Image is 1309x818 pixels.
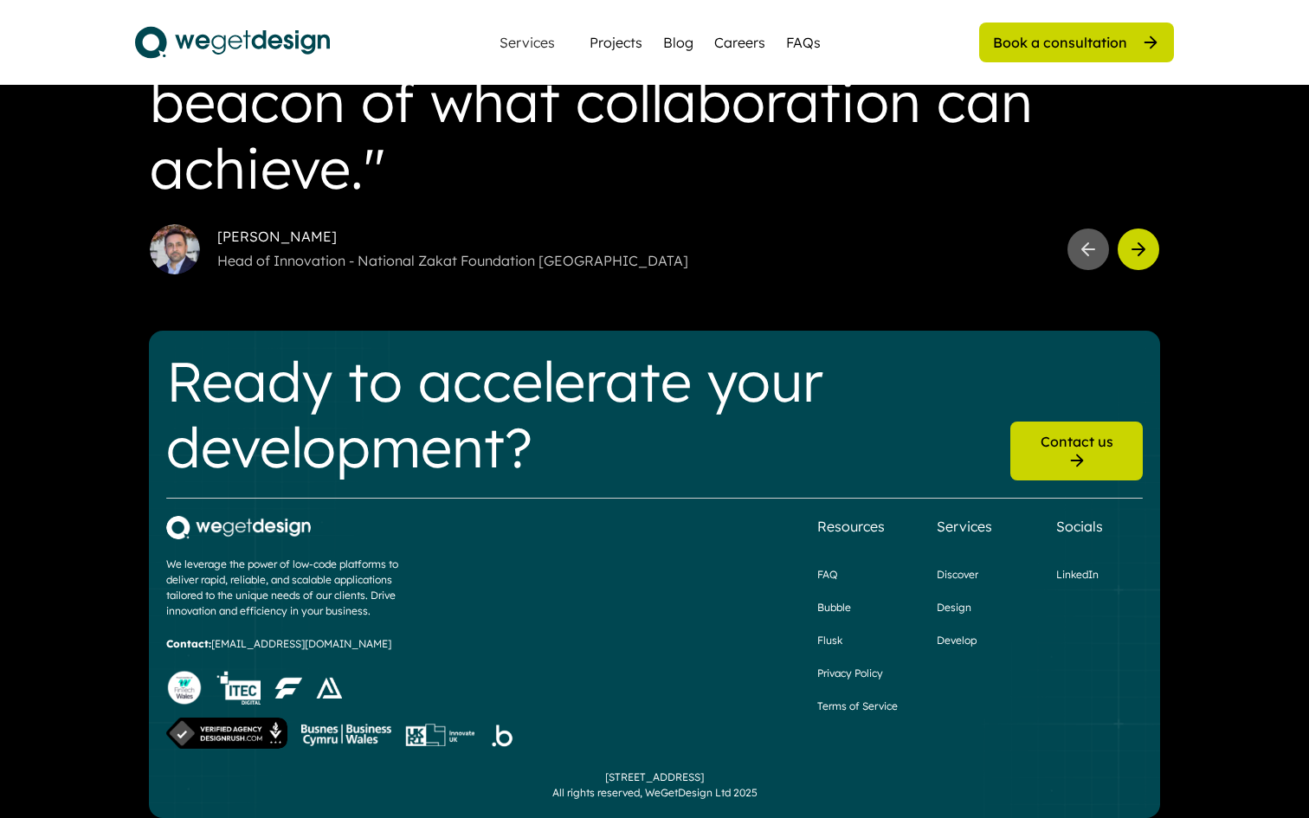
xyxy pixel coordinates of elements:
[937,600,971,615] a: Design
[786,32,821,53] a: FAQs
[663,32,693,53] a: Blog
[217,227,1054,246] div: [PERSON_NAME]
[817,699,898,714] a: Terms of Service
[405,724,474,746] img: innovate-sub-logo%201%20%281%29.png
[166,718,287,749] img: Verified%20Agency%20v3.png
[488,720,515,750] img: Group%201287.png
[166,637,211,650] strong: Contact:
[817,600,851,615] a: Bubble
[150,224,200,274] img: 1671710238819.jpeg
[993,33,1127,52] div: Book a consultation
[166,636,391,652] div: [EMAIL_ADDRESS][DOMAIN_NAME]
[937,516,992,537] div: Services
[552,770,758,801] div: [STREET_ADDRESS] All rights reserved, WeGetDesign Ltd 2025
[817,633,842,648] a: Flusk
[301,724,391,746] img: Group%201286.png
[1056,567,1099,583] a: LinkedIn
[166,516,311,539] img: 4b569577-11d7-4442-95fc-ebbb524e5eb8.png
[135,21,330,64] img: logo.svg
[817,567,837,583] a: FAQ
[1041,432,1113,451] div: Contact us
[166,348,996,481] div: Ready to accelerate your development?
[216,671,261,705] img: HNYRHc.tif.png
[590,32,642,53] a: Projects
[166,557,426,619] div: We leverage the power of low-code platforms to deliver rapid, reliable, and scalable applications...
[217,250,1054,271] div: Head of Innovation - National Zakat Foundation [GEOGRAPHIC_DATA]
[316,677,342,699] img: Layer_1.png
[493,35,562,49] div: Services
[1056,516,1103,537] div: Socials
[714,32,765,53] a: Careers
[937,633,977,648] a: Develop
[274,677,302,699] img: image%201%20%281%29.png
[817,516,885,537] div: Resources
[817,666,883,681] a: Privacy Policy
[166,669,203,705] img: Website%20Badge%20Light%201.png
[937,567,978,583] a: Discover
